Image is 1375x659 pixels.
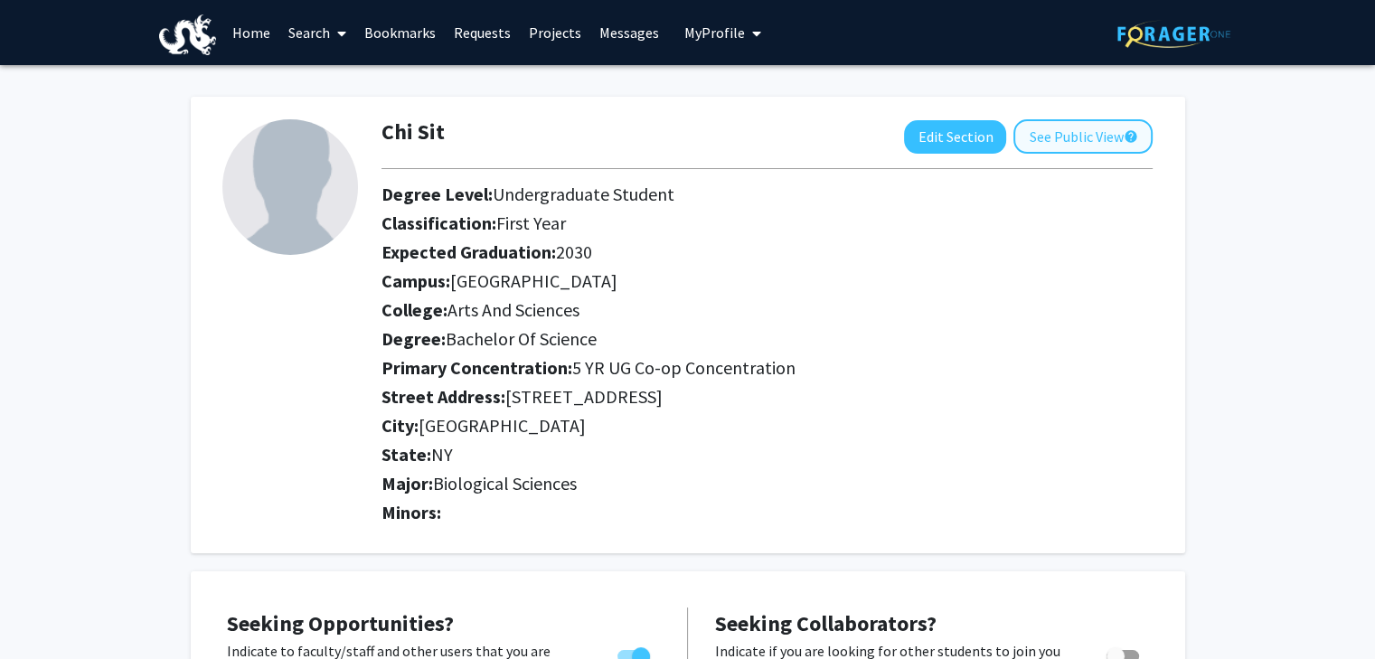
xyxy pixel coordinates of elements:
a: Home [223,1,279,64]
h2: Classification: [381,212,1153,234]
span: Seeking Opportunities? [227,609,454,637]
img: ForagerOne Logo [1117,20,1230,48]
span: [GEOGRAPHIC_DATA] [419,414,586,437]
h2: Street Address: [381,386,1153,408]
a: Projects [520,1,590,64]
h2: Expected Graduation: [381,241,1153,263]
a: Bookmarks [355,1,445,64]
img: Drexel University Logo [159,14,217,55]
mat-icon: help [1123,126,1137,147]
span: First Year [496,212,566,234]
h1: Chi Sit [381,119,445,146]
span: Arts And Sciences [447,298,579,321]
h2: College: [381,299,1153,321]
span: My Profile [684,24,745,42]
a: Search [279,1,355,64]
h2: Primary Concentration: [381,357,1153,379]
span: Biological Sciences [433,472,577,494]
img: Profile Picture [222,119,358,255]
a: Requests [445,1,520,64]
h2: State: [381,444,1153,466]
h2: City: [381,415,1153,437]
span: 5 YR UG Co-op Concentration [572,356,796,379]
span: [STREET_ADDRESS] [505,385,663,408]
h2: Major: [381,473,1153,494]
h2: Degree: [381,328,1153,350]
span: Undergraduate Student [493,183,674,205]
span: [GEOGRAPHIC_DATA] [450,269,617,292]
span: Bachelor Of Science [446,327,597,350]
span: 2030 [556,240,592,263]
h2: Campus: [381,270,1153,292]
span: Seeking Collaborators? [715,609,937,637]
a: Messages [590,1,668,64]
span: NY [431,443,453,466]
button: Edit Section [904,120,1006,154]
h2: Minors: [381,502,1153,523]
h2: Degree Level: [381,184,1153,205]
button: See Public View [1013,119,1153,154]
iframe: Chat [14,578,77,645]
